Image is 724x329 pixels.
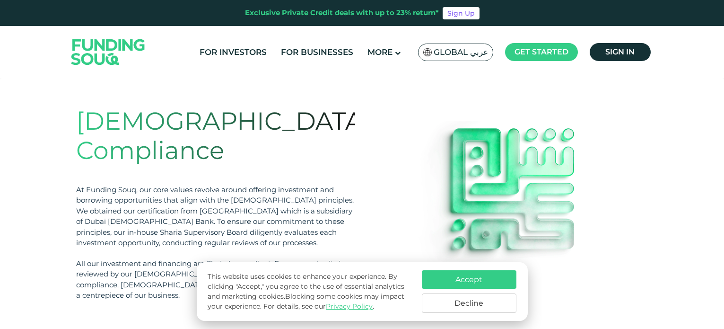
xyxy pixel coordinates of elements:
[279,44,356,60] a: For Businesses
[208,272,412,311] p: This website uses cookies to enhance your experience. By clicking "Accept," you agree to the use ...
[76,107,355,166] h1: [DEMOGRAPHIC_DATA] Compliance
[605,47,635,56] span: Sign in
[62,28,155,76] img: Logo
[590,43,651,61] a: Sign in
[326,302,373,311] a: Privacy Policy
[423,48,432,56] img: SA Flag
[76,258,355,301] div: All our investment and financing are Shairah compliant. Every opportunity is reviewed by our [DEM...
[422,293,516,313] button: Decline
[263,302,374,311] span: For details, see our .
[197,44,269,60] a: For Investors
[443,7,480,19] a: Sign Up
[208,292,404,311] span: Blocking some cookies may impact your experience.
[434,47,488,58] span: Global عربي
[367,47,393,57] span: More
[76,185,355,249] div: At Funding Souq, our core values revolve around offering investment and borrowing opportunities t...
[422,270,516,289] button: Accept
[414,121,603,287] img: shariah-banner
[245,8,439,18] div: Exclusive Private Credit deals with up to 23% return*
[515,47,568,56] span: Get started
